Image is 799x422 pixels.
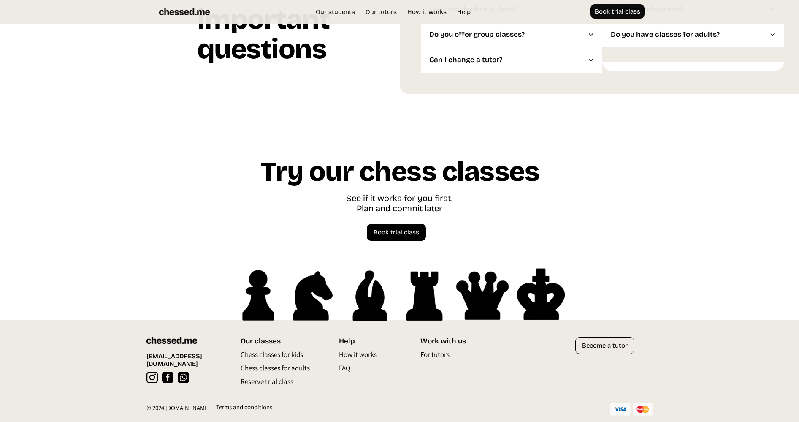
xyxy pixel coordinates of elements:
[421,47,602,73] div: Can I change a tutor?
[146,352,224,368] a: [EMAIL_ADDRESS][DOMAIN_NAME]
[216,403,272,416] div: Terms and conditions
[241,337,314,346] div: Our classes
[361,8,401,16] a: Our tutors
[590,4,645,19] a: Book trial class
[420,350,450,363] a: For tutors
[339,350,377,363] a: How it works
[420,337,485,346] div: Work with us
[403,8,451,16] a: How it works
[210,403,272,418] a: Terms and conditions
[367,224,426,241] a: Book trial class
[575,337,634,354] a: Become a tutor
[346,193,453,215] div: See if it works for you first. Plan and commit later
[453,8,475,16] a: Help
[339,363,350,377] a: FAQ
[611,30,767,39] div: Do you have classes for adults?
[241,363,310,377] a: Chess classes for adults
[311,8,359,16] a: Our students
[241,350,303,363] a: Chess classes for kids
[602,22,784,47] div: Do you have classes for adults?
[429,56,585,64] div: Can I change a tutor?
[146,404,210,417] div: © 2024 [DOMAIN_NAME]
[429,30,585,39] div: Do you offer group classes?
[260,157,539,193] h1: Try our chess classes
[421,22,602,47] div: Do you offer group classes?
[339,337,399,346] div: Help
[241,377,293,390] a: Reserve trial class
